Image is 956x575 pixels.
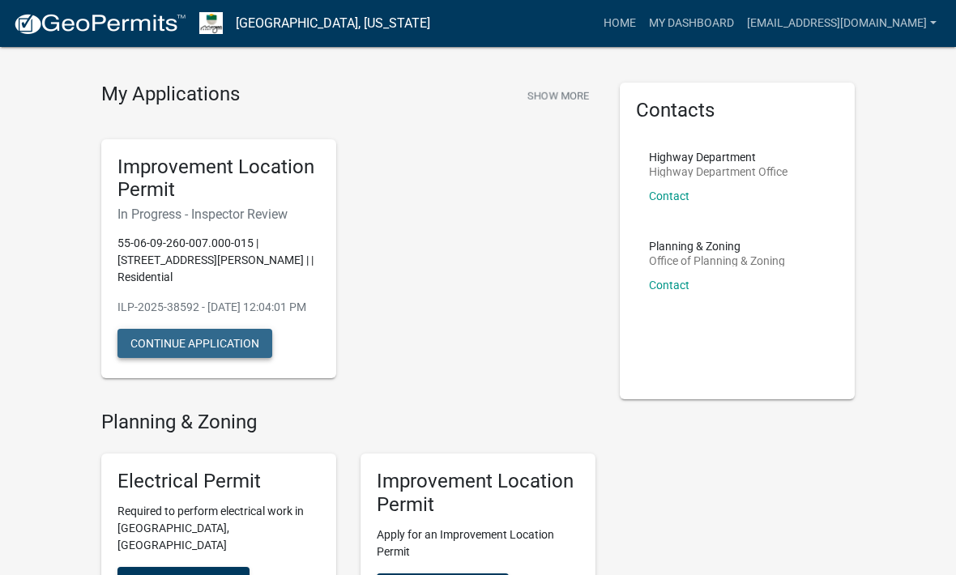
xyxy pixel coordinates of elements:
img: Morgan County, Indiana [199,12,223,34]
h5: Improvement Location Permit [117,155,320,202]
h5: Electrical Permit [117,470,320,493]
button: Continue Application [117,329,272,358]
a: [EMAIL_ADDRESS][DOMAIN_NAME] [740,8,943,39]
a: Contact [649,190,689,202]
a: Contact [649,279,689,292]
p: Planning & Zoning [649,241,785,252]
h5: Improvement Location Permit [377,470,579,517]
button: Show More [521,83,595,109]
p: Required to perform electrical work in [GEOGRAPHIC_DATA], [GEOGRAPHIC_DATA] [117,503,320,554]
p: Apply for an Improvement Location Permit [377,526,579,560]
p: Highway Department [649,151,787,163]
p: Office of Planning & Zoning [649,255,785,266]
a: [GEOGRAPHIC_DATA], [US_STATE] [236,10,430,37]
h6: In Progress - Inspector Review [117,207,320,222]
h4: Planning & Zoning [101,411,595,434]
p: ILP-2025-38592 - [DATE] 12:04:01 PM [117,299,320,316]
h5: Contacts [636,99,839,122]
a: Home [597,8,642,39]
p: 55-06-09-260-007.000-015 | [STREET_ADDRESS][PERSON_NAME] | | Residential [117,235,320,286]
a: My Dashboard [642,8,740,39]
h4: My Applications [101,83,240,107]
p: Highway Department Office [649,166,787,177]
